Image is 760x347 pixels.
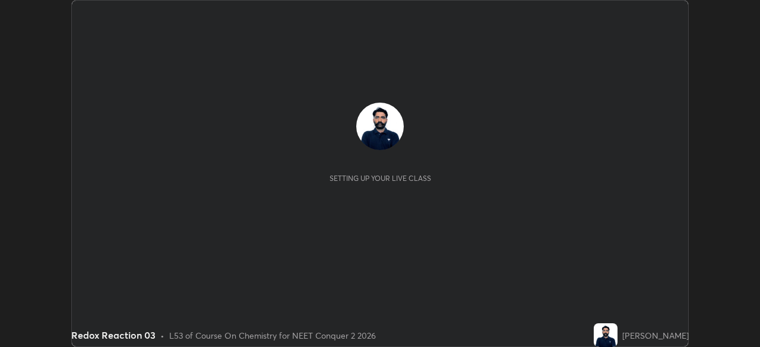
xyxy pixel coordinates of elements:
[169,329,376,342] div: L53 of Course On Chemistry for NEET Conquer 2 2026
[356,103,404,150] img: 5014c1035c4d4e8d88cec611ee278880.jpg
[160,329,164,342] div: •
[594,323,617,347] img: 5014c1035c4d4e8d88cec611ee278880.jpg
[622,329,689,342] div: [PERSON_NAME]
[71,328,156,342] div: Redox Reaction 03
[330,174,431,183] div: Setting up your live class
